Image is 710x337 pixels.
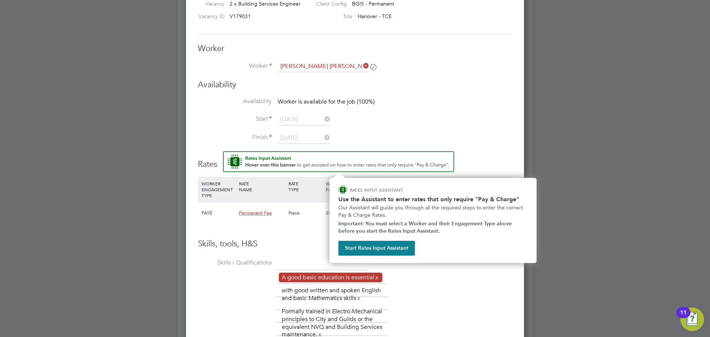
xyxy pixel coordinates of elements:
span: BGIS - Permanent [352,0,394,7]
label: Start [198,115,272,123]
div: RATE NAME [237,177,287,196]
div: HOLIDAY PAY [361,177,399,196]
div: £0.00 [324,202,361,224]
div: AGENCY CHARGE RATE [473,177,510,202]
button: Start Rates Input Assistant [338,241,415,256]
label: Worker [198,62,272,70]
span: 2 x Building Services Engineer [230,0,301,7]
p: RATES INPUT ASSISTANT [350,187,443,193]
button: Open Resource Center, 11 new notifications [680,307,704,331]
input: Search for... [278,61,369,72]
div: PAYE [200,202,237,224]
input: Select one [278,114,330,125]
div: WORKER ENGAGEMENT TYPE [200,177,237,202]
h3: Skills, tools, H&S [198,239,512,249]
div: WORKER PAY RATE [324,177,361,196]
label: Site [310,13,352,20]
a: x [356,293,361,303]
span: V179031 [230,13,251,20]
div: EMPLOYER COST [399,177,436,196]
div: 11 [680,313,687,322]
div: Piece [287,202,324,224]
button: Rate Assistant [223,151,454,172]
span: Worker is available for the job (100%) [278,98,375,105]
span: Permanent Fee [239,210,272,216]
label: Finish [198,134,272,141]
h3: Availability [198,80,512,90]
h2: Use the Assistant to enter rates that only require "Pay & Charge" [338,196,528,203]
h3: Worker [198,43,512,54]
a: x [374,273,379,282]
p: Our Assistant will guide you through all the required steps to enter the correct Pay & Charge Rates. [338,204,528,219]
li: with good written and spoken English and basic Mathematics skills [279,286,386,303]
div: RATE TYPE [287,177,324,196]
img: ENGAGE Assistant Icon [338,185,347,194]
h3: Rates [198,151,512,170]
label: Client Config [310,0,347,7]
strong: Important: You must select a Worker and their Engagement Type above before you start the Rates In... [338,220,513,234]
label: Vacancy [195,0,224,7]
li: A good basic education is essential [279,273,382,283]
label: Vacancy ID [195,13,224,20]
label: Availability [198,98,272,105]
div: How to input Rates that only require Pay & Charge [329,178,537,263]
input: Select one [278,133,330,144]
label: Skills / Qualifications [198,259,272,267]
div: AGENCY MARKUP [436,177,473,196]
span: Hanover - TCE [358,13,392,20]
